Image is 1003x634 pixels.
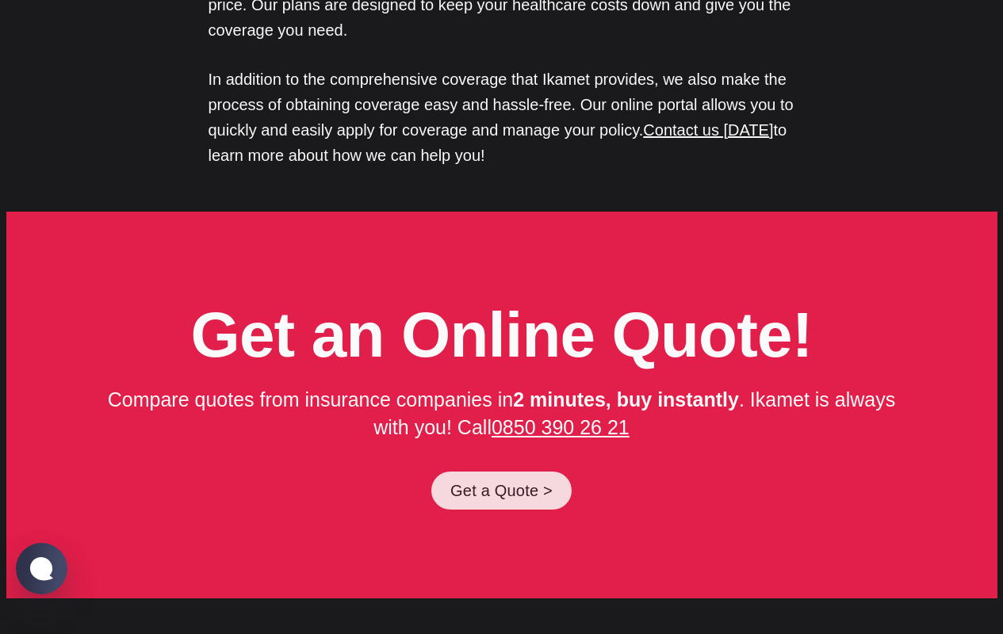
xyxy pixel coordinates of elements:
strong: 2 minutes, buy instantly [513,388,739,411]
a: Contact us [DATE] [643,121,773,139]
a: 0850 390 26 21 [492,416,630,438]
strong: Get an Online Quote! [190,300,812,370]
p: In addition to the comprehensive coverage that Ikamet provides, we also make the process of obtai... [209,67,795,168]
span: . Ikamet is always with you! Call [373,388,901,438]
span: Compare quotes from insurance companies in [108,388,513,411]
a: Get a Quote > [431,472,572,510]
